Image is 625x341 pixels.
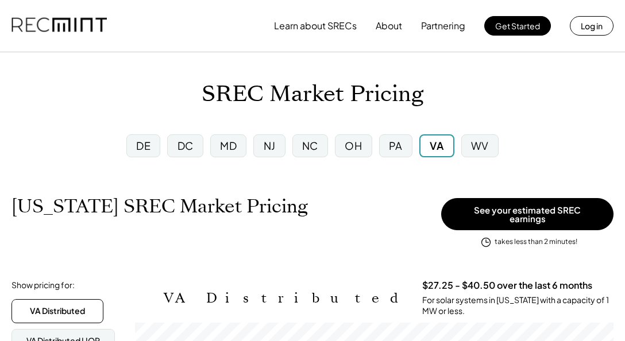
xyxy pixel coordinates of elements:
div: MD [220,138,237,153]
button: Partnering [421,14,465,37]
h1: [US_STATE] SREC Market Pricing [11,195,308,218]
div: VA [430,138,443,153]
button: Log in [570,16,614,36]
img: recmint-logotype%403x.png [11,6,107,45]
div: OH [345,138,362,153]
button: See your estimated SREC earnings [441,198,614,230]
button: About [376,14,402,37]
div: DC [178,138,194,153]
button: Get Started [484,16,551,36]
div: NC [302,138,318,153]
div: VA Distributed [30,305,85,317]
div: Show pricing for: [11,280,75,291]
h2: VA Distributed [164,290,405,307]
h3: $27.25 - $40.50 over the last 6 months [422,280,592,292]
div: DE [136,138,151,153]
button: Learn about SRECs [274,14,357,37]
div: For solar systems in [US_STATE] with a capacity of 1 MW or less. [422,294,614,317]
h1: SREC Market Pricing [202,81,423,108]
div: WV [471,138,489,153]
div: takes less than 2 minutes! [495,237,577,247]
div: NJ [264,138,276,153]
div: PA [389,138,403,153]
